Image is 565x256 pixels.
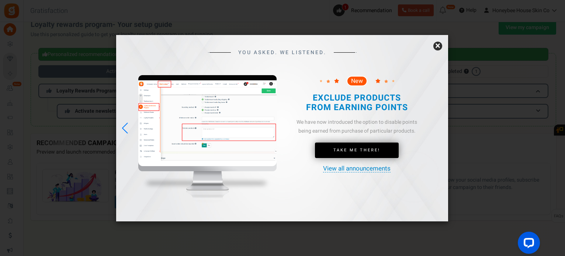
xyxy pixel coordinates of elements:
[138,75,277,215] img: mockup
[315,143,399,158] a: Take Me There!
[120,120,130,136] div: Previous slide
[138,80,277,166] img: screenshot
[300,94,413,112] h2: EXCLUDE PRODUCTS FROM EARNING POINTS
[238,50,326,55] span: YOU ASKED. WE LISTENED.
[294,118,419,136] div: We have now introduced the option to disable points being earned from purchase of particular prod...
[323,165,391,172] a: View all announcements
[433,42,442,50] a: ×
[351,78,363,84] span: New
